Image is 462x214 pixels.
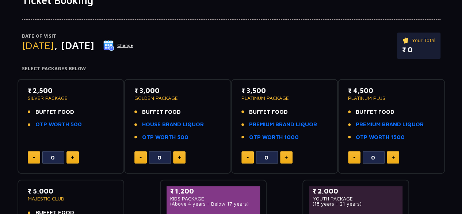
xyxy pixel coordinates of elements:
[348,95,435,101] p: PLATINUM PLUS
[241,86,328,95] p: ₹ 3,500
[247,157,249,158] img: minus
[142,108,181,116] span: BUFFET FOOD
[170,196,257,201] p: KIDS PACKAGE
[22,33,133,40] p: Date of Visit
[134,95,221,101] p: GOLDEN PACKAGE
[402,44,435,55] p: ₹ 0
[170,186,257,196] p: ₹ 1,200
[170,201,257,206] p: (Above 4 years - Below 17 years)
[140,157,142,158] img: minus
[103,40,133,51] button: Change
[249,133,299,142] a: OTP WORTH 1000
[402,36,410,44] img: ticket
[134,86,221,95] p: ₹ 3,000
[392,155,395,159] img: plus
[402,36,435,44] p: Your Total
[142,133,188,142] a: OTP WORTH 500
[54,39,94,51] span: , [DATE]
[178,155,181,159] img: plus
[28,86,114,95] p: ₹ 2,500
[356,108,394,116] span: BUFFET FOOD
[313,196,399,201] p: YOUTH PACKAGE
[28,186,114,196] p: ₹ 5,000
[22,66,440,72] h4: Select Packages Below
[35,108,74,116] span: BUFFET FOOD
[356,133,405,142] a: OTP WORTH 1500
[35,120,82,129] a: OTP WORTH 500
[33,157,35,158] img: minus
[348,86,435,95] p: ₹ 4,500
[249,108,288,116] span: BUFFET FOOD
[313,201,399,206] p: (18 years - 21 years)
[22,39,54,51] span: [DATE]
[313,186,399,196] p: ₹ 2,000
[71,155,74,159] img: plus
[142,120,204,129] a: HOUSE BRAND LIQUOR
[28,95,114,101] p: SILVER PACKAGE
[241,95,328,101] p: PLATINUM PACKAGE
[353,157,355,158] img: minus
[249,120,317,129] a: PREMIUM BRAND LIQUOR
[28,196,114,201] p: MAJESTIC CLUB
[285,155,288,159] img: plus
[356,120,424,129] a: PREMIUM BRAND LIQUOR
